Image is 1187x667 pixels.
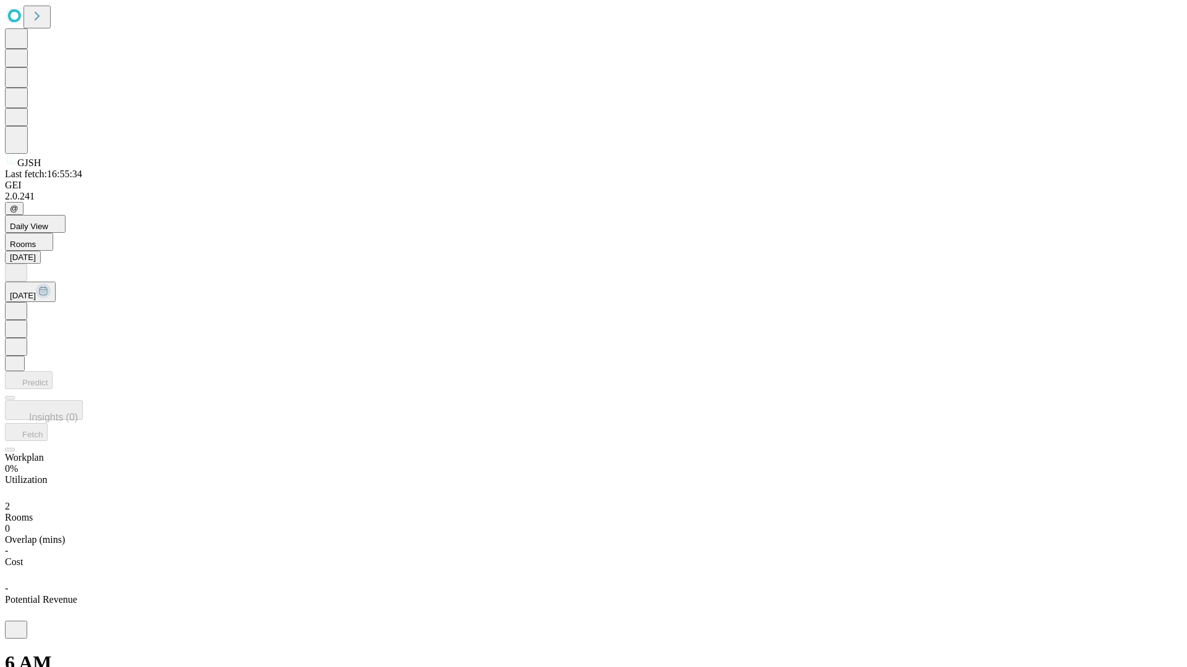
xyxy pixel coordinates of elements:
span: [DATE] [10,291,36,300]
span: - [5,545,8,556]
span: Daily View [10,222,48,231]
button: Rooms [5,233,53,251]
span: GJSH [17,157,41,168]
div: GEI [5,180,1182,191]
button: Insights (0) [5,400,83,420]
span: Potential Revenue [5,594,77,605]
div: 2.0.241 [5,191,1182,202]
span: Insights (0) [29,412,78,422]
span: Cost [5,556,23,567]
span: Utilization [5,474,47,485]
button: Fetch [5,423,48,441]
span: Rooms [5,512,33,522]
span: - [5,583,8,594]
button: Daily View [5,215,66,233]
span: Workplan [5,452,44,463]
button: [DATE] [5,282,56,302]
span: 0% [5,463,18,474]
span: Last fetch: 16:55:34 [5,169,82,179]
span: 0 [5,523,10,534]
span: Overlap (mins) [5,534,65,545]
button: Predict [5,371,53,389]
button: @ [5,202,23,215]
button: [DATE] [5,251,41,264]
span: Rooms [10,240,36,249]
span: 2 [5,501,10,511]
span: @ [10,204,19,213]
